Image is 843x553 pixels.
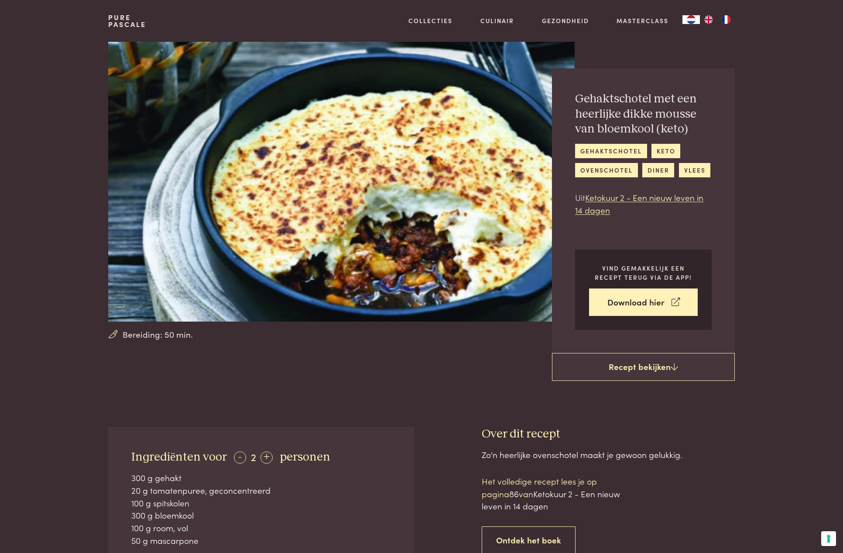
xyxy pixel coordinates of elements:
[700,15,717,24] a: EN
[482,475,630,512] p: Het volledige recept lees je op pagina van
[682,15,700,24] a: NL
[123,328,193,341] span: Bereiding: 50 min.
[131,534,391,547] div: 50 g mascarpone
[131,522,391,534] div: 100 g room, vol
[482,488,620,512] span: Ketokuur 2 - Een nieuw leven in 14 dagen
[589,264,698,282] p: Vind gemakkelijk een recept terug via de app!
[280,451,330,463] span: personen
[482,427,735,442] h3: Over dit recept
[131,497,391,509] div: 100 g spitskolen
[651,144,680,158] a: keto
[575,191,712,216] p: Uit
[108,42,575,322] img: Gehaktschotel met een heerlijke dikke mousse van bloemkool (keto)
[131,484,391,497] div: 20 g tomatenpuree, geconcentreerd
[821,531,836,546] button: Uw voorkeuren voor toestemming voor trackingtechnologieën
[642,163,674,177] a: diner
[679,163,710,177] a: vlees
[131,509,391,522] div: 300 g bloemkool
[589,288,698,316] a: Download hier
[480,16,514,25] a: Culinair
[682,15,735,24] aside: Language selected: Nederlands
[509,488,519,499] span: 86
[700,15,735,24] ul: Language list
[575,144,647,158] a: gehaktschotel
[717,15,735,24] a: FR
[131,472,391,484] div: 300 g gehakt
[575,163,637,177] a: ovenschotel
[251,449,256,464] span: 2
[552,353,735,381] a: Recept bekijken
[234,451,246,464] div: -
[108,14,146,28] a: PurePascale
[542,16,589,25] a: Gezondheid
[682,15,700,24] div: Language
[575,191,703,216] a: Ketokuur 2 - Een nieuw leven in 14 dagen
[131,451,227,463] span: Ingrediënten voor
[260,451,273,464] div: +
[617,16,668,25] a: Masterclass
[575,92,712,137] h2: Gehaktschotel met een heerlijke dikke mousse van bloemkool (keto)
[482,448,735,461] div: Zo'n heerlijke ovenschotel maakt je gewoon gelukkig.
[408,16,452,25] a: Collecties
